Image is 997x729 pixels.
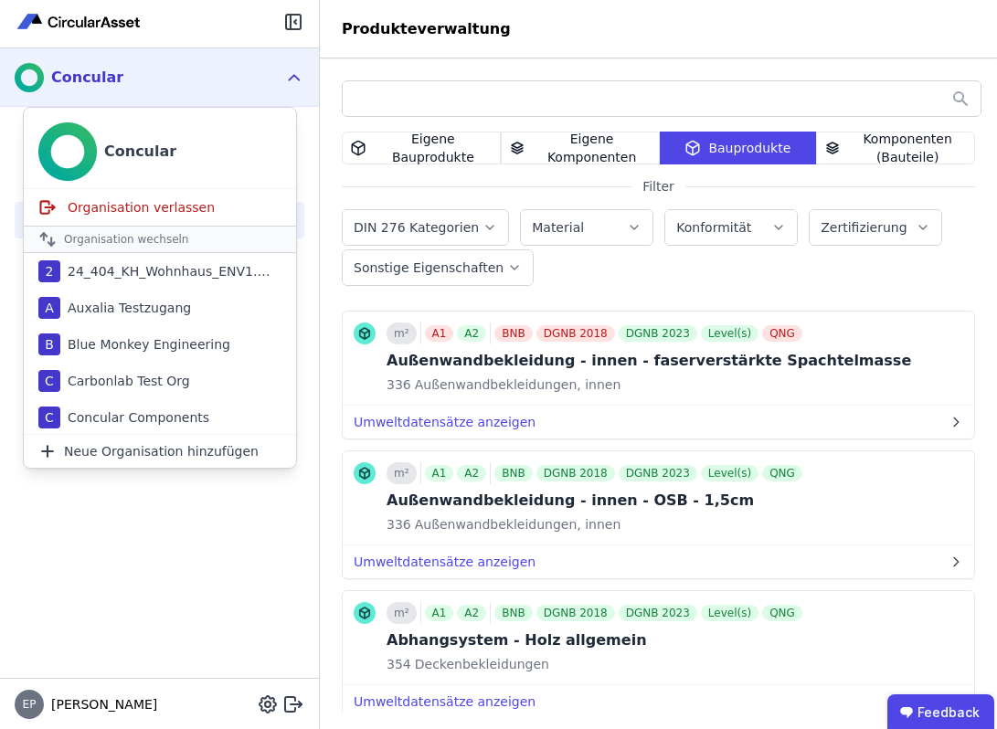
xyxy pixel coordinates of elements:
div: m² [387,462,417,484]
div: QNG [762,465,802,481]
div: m² [387,322,417,344]
button: Umweltdatensätze anzeigen [343,685,974,718]
button: Umweltdatensätze anzeigen [343,545,974,578]
div: QNG [762,605,802,621]
label: Zertifizierung [821,220,910,235]
span: 336 [387,515,411,534]
div: Abhangsystem - Holz allgemein [387,629,806,651]
div: m² [387,602,417,624]
div: A2 [457,465,486,481]
button: Konformität [665,210,797,245]
span: Neue Organisation hinzufügen [64,442,259,460]
label: Sonstige Eigenschaften [354,260,507,275]
button: DIN 276 Kategorien [343,210,508,245]
div: Auxalia Testzugang [60,299,191,317]
span: Deckenbekleidungen [411,655,549,673]
label: DIN 276 Kategorien [354,220,483,235]
img: Concular [15,11,144,33]
div: DGNB 2023 [619,605,697,621]
div: Level(s) [701,465,758,481]
div: C [38,370,60,392]
label: Konformität [676,220,755,235]
div: Eigene Komponenten [501,132,660,164]
span: 354 [387,655,411,673]
img: Concular [15,63,44,92]
div: Produkteverwaltung [320,18,533,40]
div: C [38,407,60,428]
div: Komponenten (Bauteile) [816,132,975,164]
div: A1 [425,325,454,342]
div: Concular [51,67,123,89]
span: [PERSON_NAME] [44,695,157,713]
button: Umweltdatensätze anzeigen [343,406,974,438]
div: Außenwandbekleidung - innen - OSB - 1,5cm [387,490,806,512]
div: Blue Monkey Engineering [60,335,230,354]
div: 24_404_KH_Wohnhaus_ENV1.1 (Concular intern) [60,262,270,280]
div: Concular [104,141,176,163]
div: A1 [425,465,454,481]
img: Concular [38,122,97,181]
div: BNB [494,465,532,481]
span: EP [23,699,37,710]
button: Zertifizierung [810,210,941,245]
div: QNG [762,325,802,342]
div: DGNB 2018 [536,325,615,342]
div: Bauprodukte [660,132,817,164]
div: 2 [38,260,60,282]
div: BNB [494,325,532,342]
span: Außenwandbekleidungen, innen [411,515,621,534]
div: Organisation wechseln [24,226,296,253]
div: Organisation verlassen [24,189,296,226]
div: Außenwandbekleidung - innen - faserverstärkte Spachtelmasse [387,350,911,372]
div: A1 [425,605,454,621]
span: 336 [387,375,411,394]
button: Sonstige Eigenschaften [343,250,533,285]
div: DGNB 2018 [536,465,615,481]
div: DGNB 2023 [619,465,697,481]
div: A2 [457,325,486,342]
div: B [38,333,60,355]
label: Material [532,220,588,235]
div: Level(s) [701,325,758,342]
span: Filter [631,177,685,195]
div: DGNB 2018 [536,605,615,621]
div: Concular Components [60,408,209,427]
div: Level(s) [701,605,758,621]
div: Carbonlab Test Org [60,372,190,390]
div: A [38,297,60,319]
div: A2 [457,605,486,621]
div: DGNB 2023 [619,325,697,342]
span: Außenwandbekleidungen, innen [411,375,621,394]
div: Eigene Bauprodukte [342,132,501,164]
button: Material [521,210,652,245]
div: BNB [494,605,532,621]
